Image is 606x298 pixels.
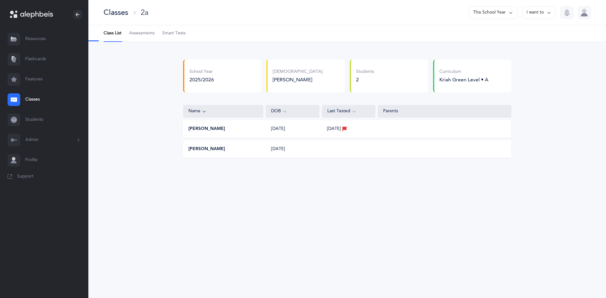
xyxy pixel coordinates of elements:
[104,7,128,18] div: Classes
[327,126,341,132] span: [DATE]
[356,69,374,75] div: Students
[273,69,340,75] div: [DEMOGRAPHIC_DATA]
[469,6,517,19] button: This School Year
[273,76,340,83] div: [PERSON_NAME]
[162,30,186,37] span: Smart Tests
[17,173,33,180] span: Support
[439,69,488,75] div: Curriculum
[129,30,155,37] span: Assessments
[327,108,370,115] div: Last Tested
[439,76,488,83] div: Kriah Green Level • A
[266,126,319,132] div: [DATE]
[189,69,214,75] div: School Year
[141,7,148,18] div: 2a
[188,146,225,152] button: [PERSON_NAME]
[522,6,555,19] button: I want to
[188,126,225,132] button: [PERSON_NAME]
[188,108,258,115] div: Name
[356,76,374,83] div: 2
[189,76,214,83] div: 2025/2026
[383,108,506,114] div: Parents
[271,108,314,115] div: DOB
[266,146,319,152] div: [DATE]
